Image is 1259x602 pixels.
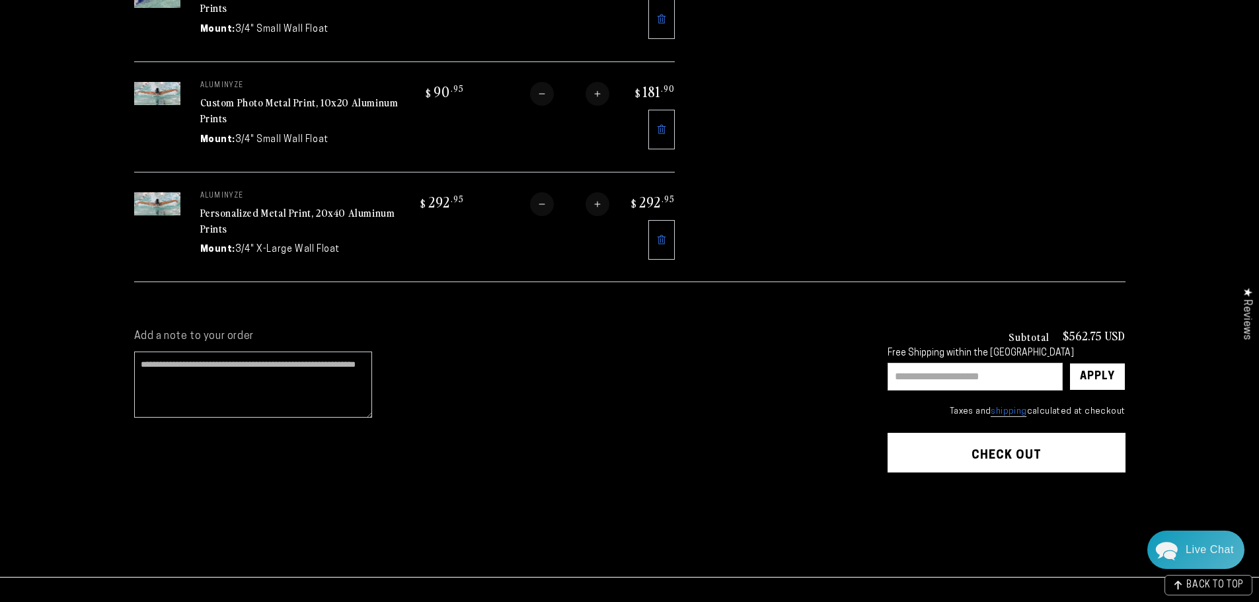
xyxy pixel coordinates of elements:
[1186,581,1244,590] span: BACK TO TOP
[200,22,236,36] dt: Mount:
[134,192,180,215] img: 20"x40" Rectangle White Glossy Aluminyzed Photo
[200,205,395,237] a: Personalized Metal Print, 20x40 Aluminum Prints
[235,133,328,147] dd: 3/4" Small Wall Float
[554,192,586,216] input: Quantity for Personalized Metal Print, 20x40 Aluminum Prints
[418,192,464,211] bdi: 292
[200,133,236,147] dt: Mount:
[635,87,641,100] span: $
[200,94,399,126] a: Custom Photo Metal Print, 10x20 Aluminum Prints
[424,82,464,100] bdi: 90
[633,82,675,100] bdi: 181
[134,82,180,105] img: 10"x20" Rectangle White Glossy Aluminyzed Photo
[888,348,1125,359] div: Free Shipping within the [GEOGRAPHIC_DATA]
[1186,531,1234,569] div: Contact Us Directly
[235,22,328,36] dd: 3/4" Small Wall Float
[134,330,861,344] label: Add a note to your order
[888,433,1125,472] button: Check out
[426,87,432,100] span: $
[631,197,637,210] span: $
[451,193,464,204] sup: .95
[629,192,675,211] bdi: 292
[1080,363,1115,390] div: Apply
[888,498,1125,527] iframe: PayPal-paypal
[991,407,1026,417] a: shipping
[1063,330,1125,342] p: $562.75 USD
[554,82,586,106] input: Quantity for Custom Photo Metal Print, 10x20 Aluminum Prints
[1234,277,1259,350] div: Click to open Judge.me floating reviews tab
[200,192,399,200] p: aluminyze
[200,82,399,90] p: aluminyze
[1009,331,1049,342] h3: Subtotal
[648,110,675,149] a: Remove 10"x20" Rectangle White Glossy Aluminyzed Photo
[1147,531,1244,569] div: Chat widget toggle
[451,83,464,94] sup: .95
[661,83,675,94] sup: .90
[420,197,426,210] span: $
[888,405,1125,418] small: Taxes and calculated at checkout
[648,220,675,260] a: Remove 20"x40" Rectangle White Glossy Aluminyzed Photo
[200,243,236,256] dt: Mount:
[235,243,340,256] dd: 3/4" X-Large Wall Float
[662,193,675,204] sup: .95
